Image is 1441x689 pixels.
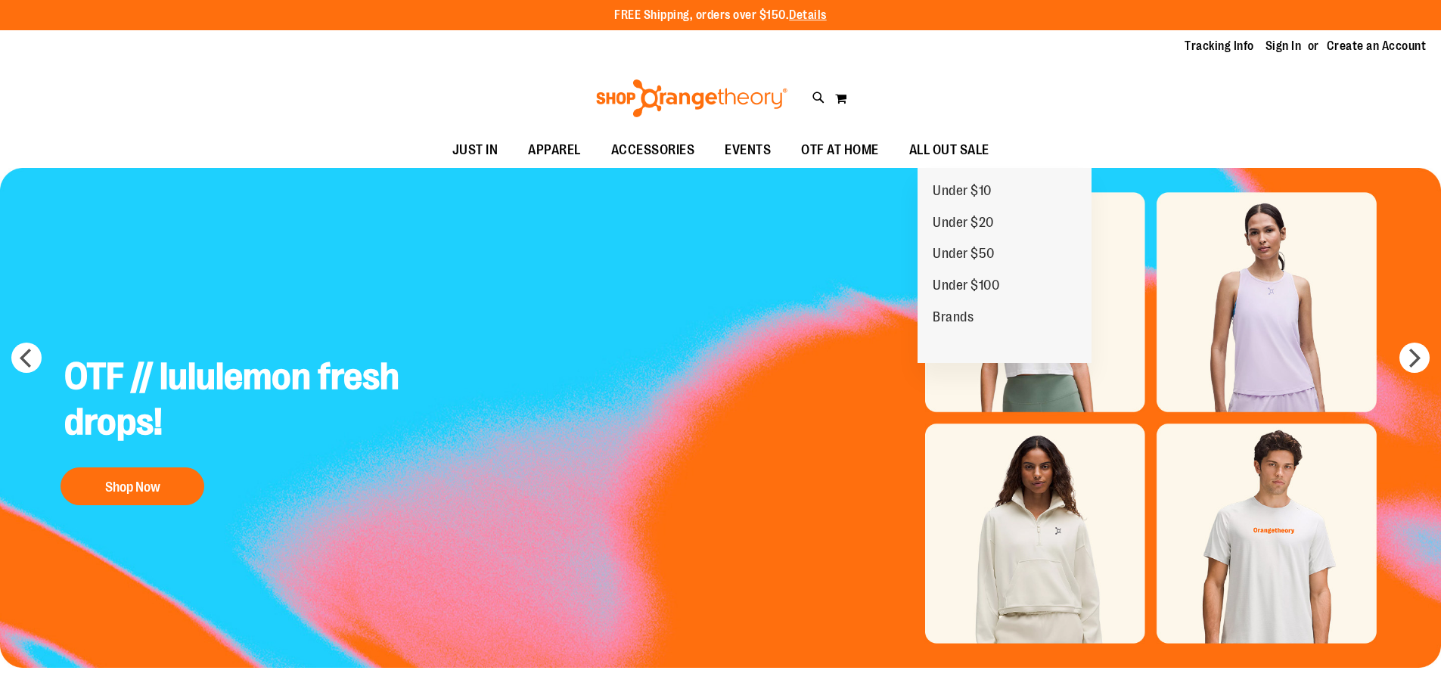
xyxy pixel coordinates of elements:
[528,133,581,167] span: APPAREL
[1399,343,1430,373] button: next
[725,133,771,167] span: EVENTS
[933,246,995,265] span: Under $50
[789,8,827,22] a: Details
[1266,38,1302,54] a: Sign In
[594,79,790,117] img: Shop Orangetheory
[909,133,989,167] span: ALL OUT SALE
[1185,38,1254,54] a: Tracking Info
[452,133,498,167] span: JUST IN
[801,133,879,167] span: OTF AT HOME
[611,133,695,167] span: ACCESSORIES
[53,343,411,513] a: OTF // lululemon fresh drops! Shop Now
[61,467,204,505] button: Shop Now
[933,278,999,296] span: Under $100
[53,343,411,460] h2: OTF // lululemon fresh drops!
[933,309,974,328] span: Brands
[933,183,992,202] span: Under $10
[1327,38,1427,54] a: Create an Account
[933,215,994,234] span: Under $20
[614,7,827,24] p: FREE Shipping, orders over $150.
[11,343,42,373] button: prev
